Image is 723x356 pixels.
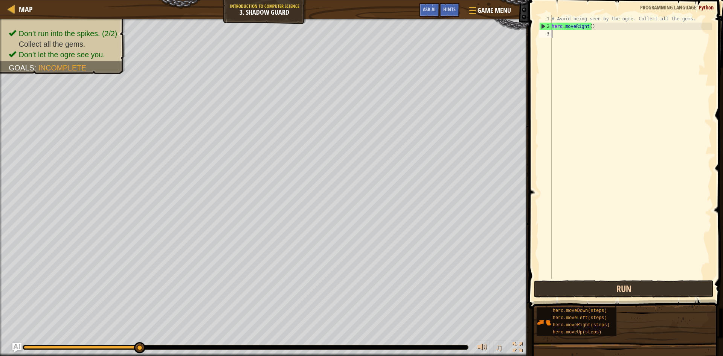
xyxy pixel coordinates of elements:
[19,29,117,38] span: Don’t run into the spikes. (2/2)
[494,341,506,356] button: ♫
[510,341,525,356] button: Toggle fullscreen
[553,322,610,328] span: hero.moveRight(steps)
[423,6,436,13] span: Ask AI
[19,50,105,59] span: Don’t let the ogre see you.
[539,15,552,23] div: 1
[9,39,117,49] li: Collect all the gems.
[12,343,21,352] button: Ask AI
[537,315,551,330] img: portrait.png
[419,3,439,17] button: Ask AI
[477,6,511,15] span: Game Menu
[553,330,602,335] span: hero.moveUp(steps)
[495,342,503,353] span: ♫
[553,315,607,321] span: hero.moveLeft(steps)
[539,30,552,38] div: 3
[9,49,117,60] li: Don’t let the ogre see you.
[463,3,516,21] button: Game Menu
[540,23,552,30] div: 2
[696,4,699,11] span: :
[15,4,33,14] a: Map
[9,64,34,72] span: Goals
[699,4,714,11] span: Python
[640,4,696,11] span: Programming language
[475,341,490,356] button: Adjust volume
[553,308,607,313] span: hero.moveDown(steps)
[19,40,85,48] span: Collect all the gems.
[443,6,456,13] span: Hints
[9,28,117,39] li: Don’t run into the spikes.
[534,280,714,298] button: Run
[38,64,86,72] span: Incomplete
[19,4,33,14] span: Map
[34,64,38,72] span: :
